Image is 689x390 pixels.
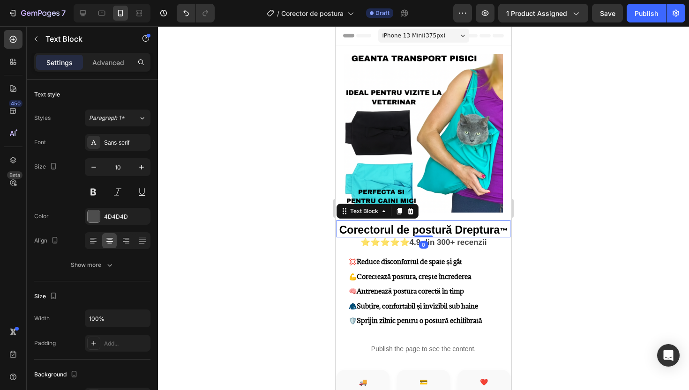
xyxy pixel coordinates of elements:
input: Auto [85,310,150,327]
p: 7 [61,7,66,19]
span: Save [600,9,615,17]
div: Open Intercom Messenger [657,344,680,367]
div: 450 [9,100,22,107]
div: Sans-serif [104,139,148,147]
span: Draft [375,9,389,17]
span: Paragraph 1* [89,114,125,122]
button: 7 [4,4,70,22]
div: Size [34,161,59,173]
div: Size [34,290,59,303]
span: / [277,8,279,18]
p: Advanced [92,58,124,67]
button: Paragraph 1* [85,110,150,126]
iframe: Design area [336,26,511,390]
div: Show more [71,260,114,270]
p: Text Block [45,33,125,44]
div: Beta [7,171,22,179]
div: Background [34,368,80,381]
button: Show more [34,257,150,273]
button: Publish [627,4,666,22]
div: Add... [104,339,148,348]
p: Settings [46,58,73,67]
div: Publish [635,8,658,18]
div: Align [34,235,60,247]
div: Styles [34,114,51,122]
button: Save [592,4,623,22]
div: Text style [34,90,60,99]
div: 4D4D4D [104,213,148,221]
div: Color [34,212,49,221]
div: Undo/Redo [177,4,215,22]
div: Width [34,314,50,323]
div: Font [34,138,46,147]
span: Corector de postura [281,8,344,18]
div: Padding [34,339,56,347]
button: 1 product assigned [498,4,588,22]
span: 1 product assigned [506,8,567,18]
